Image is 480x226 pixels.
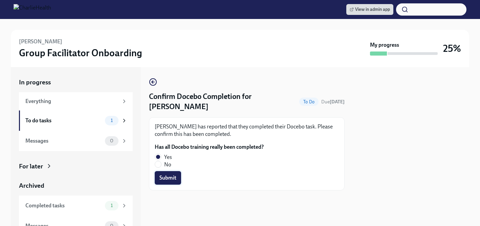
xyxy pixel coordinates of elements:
[106,138,117,143] span: 0
[155,171,181,185] button: Submit
[370,41,399,49] strong: My progress
[149,91,297,112] h4: Confirm Docebo Completion for [PERSON_NAME]
[19,78,133,87] a: In progress
[107,203,117,208] span: 1
[25,117,102,124] div: To do tasks
[14,4,51,15] img: CharlieHealth
[19,92,133,110] a: Everything
[155,123,339,138] p: [PERSON_NAME] has reported that they completed their Docebo task. Please confirm this has been co...
[19,162,43,171] div: For later
[443,42,461,55] h3: 25%
[19,196,133,216] a: Completed tasks1
[25,98,118,105] div: Everything
[350,6,390,13] span: View in admin app
[164,153,172,161] span: Yes
[25,137,102,145] div: Messages
[321,99,345,105] span: Due
[19,38,62,45] h6: [PERSON_NAME]
[25,202,102,209] div: Completed tasks
[155,143,264,151] label: Has all Docebo training really been completed?
[19,162,133,171] a: For later
[330,99,345,105] strong: [DATE]
[19,181,133,190] a: Archived
[19,131,133,151] a: Messages0
[164,161,171,168] span: No
[346,4,393,15] a: View in admin app
[299,99,319,104] span: To Do
[107,118,117,123] span: 1
[321,99,345,105] span: August 22nd, 2025 10:00
[19,110,133,131] a: To do tasks1
[159,174,176,181] span: Submit
[19,47,142,59] h3: Group Facilitator Onboarding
